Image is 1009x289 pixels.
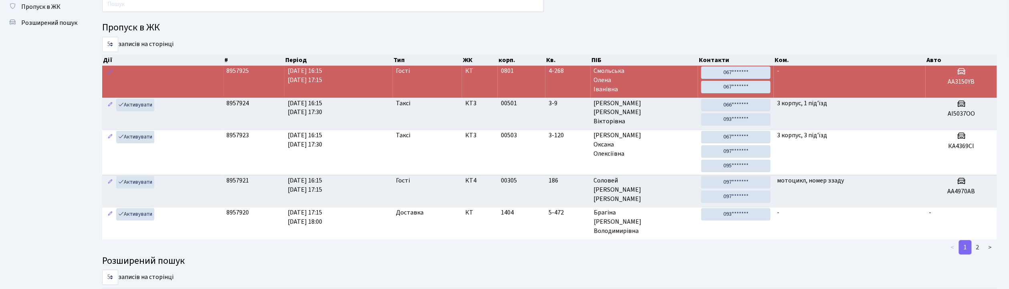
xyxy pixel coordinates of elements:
[777,208,779,217] span: -
[227,99,249,108] span: 8957924
[549,131,587,140] span: 3-120
[501,131,517,140] span: 00503
[288,176,322,194] span: [DATE] 16:15 [DATE] 17:15
[396,99,410,108] span: Таксі
[971,240,984,255] a: 2
[105,131,115,143] a: Редагувати
[393,54,462,66] th: Тип
[116,131,154,143] a: Активувати
[501,66,514,75] span: 0801
[224,54,285,66] th: #
[102,54,224,66] th: Дії
[227,131,249,140] span: 8957923
[396,176,410,185] span: Гості
[929,208,931,217] span: -
[777,176,844,185] span: мотоцикл, номер ззаду
[465,99,494,108] span: КТ3
[21,18,77,27] span: Розширений пошук
[465,131,494,140] span: КТ3
[594,176,695,204] span: Соловей [PERSON_NAME] [PERSON_NAME]
[777,131,827,140] span: 3 корпус, 3 під'їзд
[105,66,115,79] a: Редагувати
[227,66,249,75] span: 8957925
[21,2,61,11] span: Пропуск в ЖК
[102,255,997,267] h4: Розширений пошук
[288,66,322,84] span: [DATE] 16:15 [DATE] 17:15
[102,270,174,285] label: записів на сторінці
[498,54,546,66] th: корп.
[501,176,517,185] span: 00305
[549,208,587,217] span: 5-472
[105,208,115,221] a: Редагувати
[777,99,827,108] span: 3 корпус, 1 під'їзд
[102,37,118,52] select: записів на сторінці
[102,22,997,34] h4: Пропуск в ЖК
[501,208,514,217] span: 1404
[288,131,322,149] span: [DATE] 16:15 [DATE] 17:30
[774,54,926,66] th: Ком.
[4,15,84,31] a: Розширений пошук
[959,240,972,255] a: 1
[105,99,115,111] a: Редагувати
[285,54,393,66] th: Період
[396,131,410,140] span: Таксі
[594,99,695,126] span: [PERSON_NAME] [PERSON_NAME] Вікторівна
[288,208,322,226] span: [DATE] 17:15 [DATE] 18:00
[102,270,118,285] select: записів на сторінці
[929,110,994,118] h5: АІ5037ОО
[288,99,322,117] span: [DATE] 16:15 [DATE] 17:30
[396,66,410,76] span: Гості
[227,208,249,217] span: 8957920
[591,54,698,66] th: ПІБ
[501,99,517,108] span: 00501
[549,176,587,185] span: 186
[549,66,587,76] span: 4-268
[396,208,424,217] span: Доставка
[594,131,695,159] span: [PERSON_NAME] Оксана Олексіївна
[929,78,994,86] h5: АА3150YB
[777,66,779,75] span: -
[546,54,591,66] th: Кв.
[465,208,494,217] span: КТ
[116,99,154,111] a: Активувати
[116,208,154,221] a: Активувати
[929,142,994,150] h5: КА4369СІ
[984,240,997,255] a: >
[926,54,997,66] th: Авто
[227,176,249,185] span: 8957921
[102,37,174,52] label: записів на сторінці
[462,54,498,66] th: ЖК
[594,208,695,236] span: Брагіна [PERSON_NAME] Володимирівна
[116,176,154,189] a: Активувати
[929,188,994,195] h5: АА4970АВ
[594,66,695,94] span: Смольська Олена Іванівна
[465,176,494,185] span: КТ4
[465,66,494,76] span: КТ
[698,54,774,66] th: Контакти
[549,99,587,108] span: 3-9
[105,176,115,189] a: Редагувати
